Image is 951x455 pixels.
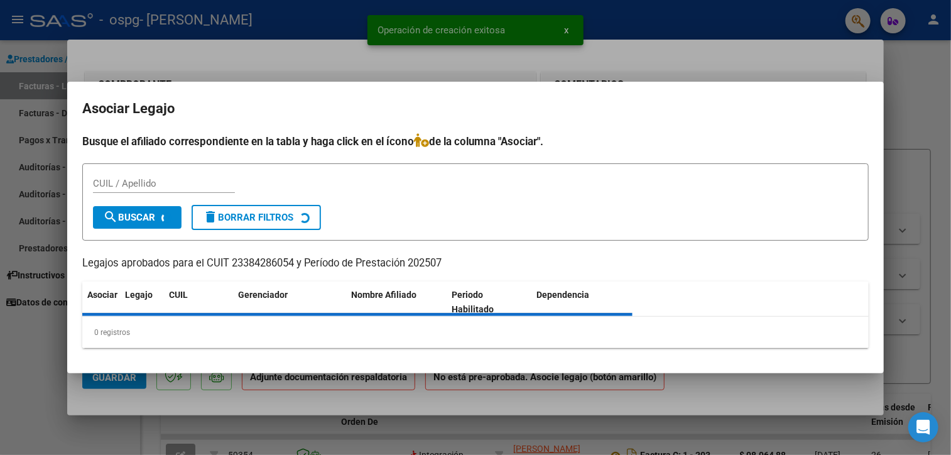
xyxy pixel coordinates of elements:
[238,290,288,300] span: Gerenciador
[452,290,494,314] span: Periodo Habilitado
[908,412,938,442] div: Open Intercom Messenger
[103,209,118,224] mat-icon: search
[203,209,218,224] mat-icon: delete
[532,282,633,323] datatable-header-cell: Dependencia
[82,256,869,271] p: Legajos aprobados para el CUIT 23384286054 y Período de Prestación 202507
[537,290,590,300] span: Dependencia
[87,290,117,300] span: Asociar
[103,212,155,223] span: Buscar
[93,206,182,229] button: Buscar
[233,282,346,323] datatable-header-cell: Gerenciador
[82,97,869,121] h2: Asociar Legajo
[447,282,532,323] datatable-header-cell: Periodo Habilitado
[203,212,293,223] span: Borrar Filtros
[164,282,233,323] datatable-header-cell: CUIL
[192,205,321,230] button: Borrar Filtros
[351,290,416,300] span: Nombre Afiliado
[82,282,120,323] datatable-header-cell: Asociar
[82,133,869,150] h4: Busque el afiliado correspondiente en la tabla y haga click en el ícono de la columna "Asociar".
[120,282,164,323] datatable-header-cell: Legajo
[125,290,153,300] span: Legajo
[169,290,188,300] span: CUIL
[82,317,869,348] div: 0 registros
[346,282,447,323] datatable-header-cell: Nombre Afiliado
